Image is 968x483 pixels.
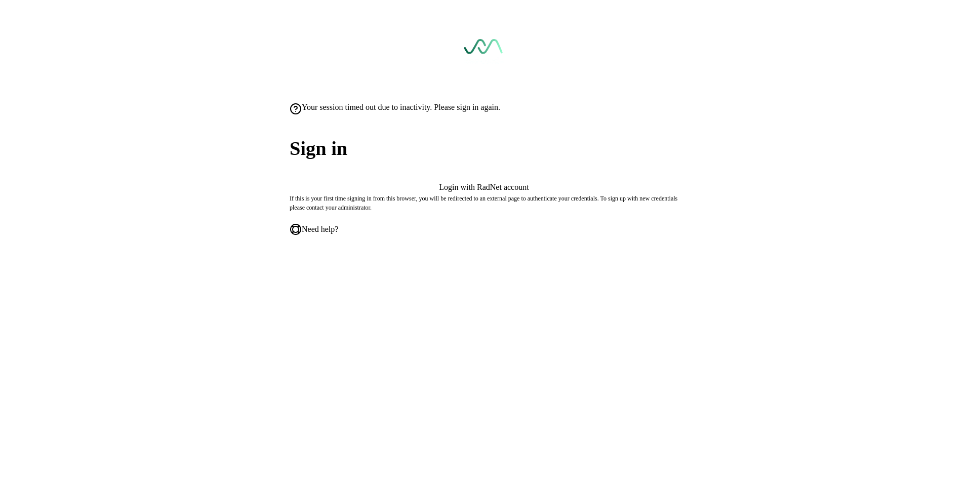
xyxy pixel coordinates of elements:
span: Sign in [290,134,678,164]
a: Go to sign in [464,39,504,64]
button: Login with RadNet account [290,183,678,192]
a: Need help? [290,223,338,235]
span: Your session timed out due to inactivity. Please sign in again. [302,103,500,112]
span: If this is your first time signing in from this browser, you will be redirected to an external pa... [290,195,677,211]
img: See-Mode Logo [464,39,504,64]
